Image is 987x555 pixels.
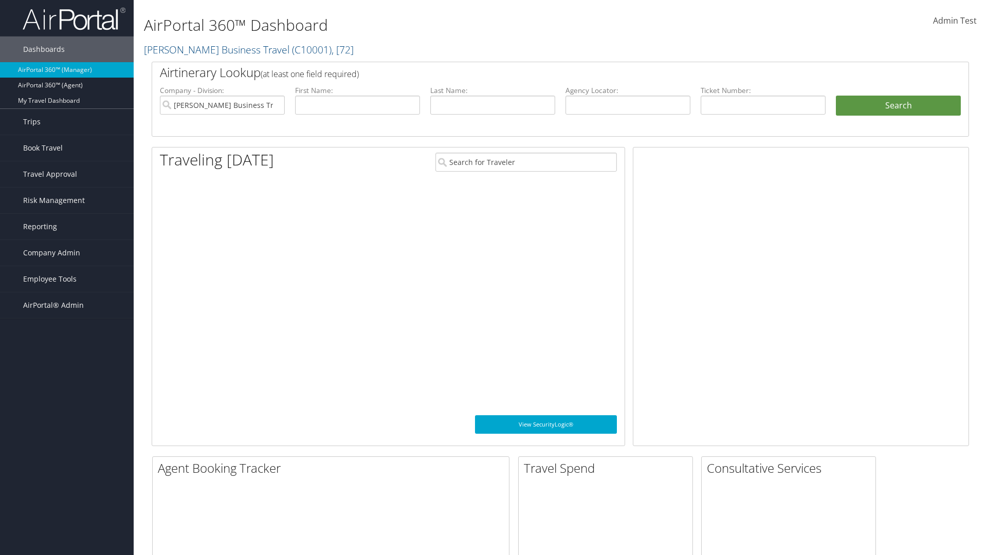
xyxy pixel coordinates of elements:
[23,266,77,292] span: Employee Tools
[23,188,85,213] span: Risk Management
[565,85,690,96] label: Agency Locator:
[23,36,65,62] span: Dashboards
[160,149,274,171] h1: Traveling [DATE]
[160,85,285,96] label: Company - Division:
[23,161,77,187] span: Travel Approval
[23,292,84,318] span: AirPortal® Admin
[701,85,826,96] label: Ticket Number:
[23,135,63,161] span: Book Travel
[430,85,555,96] label: Last Name:
[144,14,699,36] h1: AirPortal 360™ Dashboard
[836,96,961,116] button: Search
[933,5,977,37] a: Admin Test
[23,240,80,266] span: Company Admin
[23,214,57,239] span: Reporting
[933,15,977,26] span: Admin Test
[144,43,354,57] a: [PERSON_NAME] Business Travel
[23,7,125,31] img: airportal-logo.png
[707,459,875,477] h2: Consultative Services
[261,68,359,80] span: (at least one field required)
[524,459,692,477] h2: Travel Spend
[475,415,617,434] a: View SecurityLogic®
[332,43,354,57] span: , [ 72 ]
[435,153,617,172] input: Search for Traveler
[23,109,41,135] span: Trips
[160,64,893,81] h2: Airtinerary Lookup
[295,85,420,96] label: First Name:
[292,43,332,57] span: ( C10001 )
[158,459,509,477] h2: Agent Booking Tracker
